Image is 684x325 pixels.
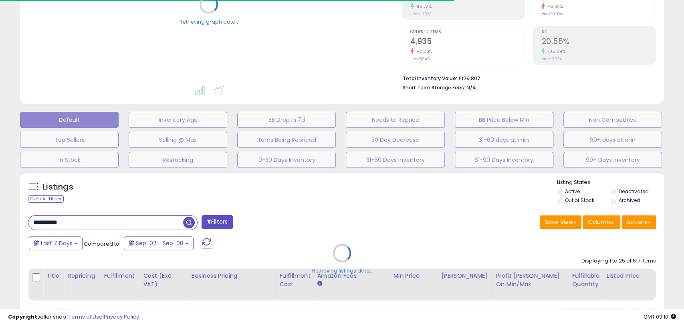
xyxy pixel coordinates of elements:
[410,37,525,48] h2: 4,935
[541,37,656,48] h2: 20.55%
[545,48,565,55] small: 105.09%
[403,73,650,83] li: £129,807
[545,4,563,10] small: -5.33%
[346,152,444,168] button: 31-60 Days Inventory
[346,132,444,148] button: 30 Day Decrease
[403,75,457,82] b: Total Inventory Value:
[20,132,119,148] button: Top Sellers
[541,57,561,61] small: Prev: 10.02%
[414,4,432,10] small: 118.72%
[20,112,119,128] button: Default
[455,132,553,148] button: 31-60 days at min
[237,112,336,128] button: BB Drop in 7d
[414,48,432,55] small: -2.20%
[180,18,238,25] div: Retrieving graph data..
[410,12,432,16] small: Prev: £3,023
[8,313,139,321] div: seller snap | |
[8,313,37,321] strong: Copyright
[410,57,430,61] small: Prev: 5,046
[563,132,662,148] button: 90+ days at min
[541,30,656,34] span: ROI
[20,152,119,168] button: In Stock
[346,112,444,128] button: Needs to Reprice
[237,132,336,148] button: Items Being Repriced
[312,267,372,274] div: Retrieving listings data..
[563,152,662,168] button: 90+ Days Inventory
[237,152,336,168] button: 0-30 Days Inventory
[541,12,562,16] small: Prev: 28.92%
[455,152,553,168] button: 61-90 Days Inventory
[129,132,227,148] button: Selling @ Max
[455,112,553,128] button: BB Price Below Min
[466,84,476,91] span: N/A
[403,84,465,91] b: Short Term Storage Fees:
[129,152,227,168] button: Restocking
[410,30,525,34] span: Ordered Items
[129,112,227,128] button: Inventory Age
[563,112,662,128] button: Non Competitive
